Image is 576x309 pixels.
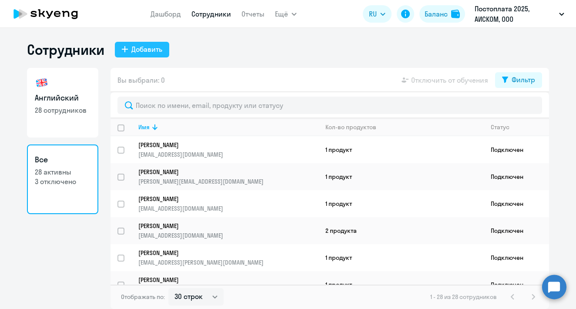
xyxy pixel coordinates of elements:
h1: Сотрудники [27,41,104,58]
a: [PERSON_NAME][EMAIL_ADDRESS][PERSON_NAME][DOMAIN_NAME] [138,249,318,266]
p: [EMAIL_ADDRESS][DOMAIN_NAME] [138,205,318,212]
p: [PERSON_NAME] [138,276,306,284]
p: 28 сотрудников [35,105,90,115]
input: Поиск по имени, email, продукту или статусу [117,97,542,114]
td: Подключен [484,136,549,163]
td: Подключен [484,163,549,190]
button: Добавить [115,42,169,57]
img: balance [451,10,460,18]
div: Статус [491,123,509,131]
div: Имя [138,123,150,131]
p: Постоплата 2025, АИСКОМ, ООО [475,3,556,24]
a: [PERSON_NAME][PERSON_NAME][EMAIL_ADDRESS][DOMAIN_NAME] [138,168,318,185]
div: Имя [138,123,318,131]
p: 28 активны [35,167,90,177]
td: 1 продукт [318,163,484,190]
a: [PERSON_NAME][EMAIL_ADDRESS][DOMAIN_NAME] [138,222,318,239]
p: [EMAIL_ADDRESS][PERSON_NAME][DOMAIN_NAME] [138,259,318,266]
div: Баланс [425,9,448,19]
td: Подключен [484,190,549,217]
a: Дашборд [151,10,181,18]
div: Статус [491,123,549,131]
span: RU [369,9,377,19]
p: [PERSON_NAME] [138,249,306,257]
p: [EMAIL_ADDRESS][DOMAIN_NAME] [138,232,318,239]
td: 2 продукта [318,217,484,244]
p: [PERSON_NAME] [138,195,306,203]
button: Ещё [275,5,297,23]
div: Добавить [131,44,162,54]
span: Вы выбрали: 0 [117,75,165,85]
span: 1 - 28 из 28 сотрудников [430,293,497,301]
button: Балансbalance [419,5,465,23]
a: Все28 активны3 отключено [27,144,98,214]
p: 3 отключено [35,177,90,186]
img: english [35,76,49,90]
td: 1 продукт [318,136,484,163]
h3: Английский [35,92,90,104]
button: Фильтр [495,72,542,88]
span: Отображать по: [121,293,165,301]
h3: Все [35,154,90,165]
td: Подключен [484,217,549,244]
a: Сотрудники [191,10,231,18]
td: 1 продукт [318,244,484,271]
div: Кол-во продуктов [325,123,376,131]
a: [PERSON_NAME][EMAIL_ADDRESS][DOMAIN_NAME] [138,195,318,212]
p: [PERSON_NAME] [138,222,306,230]
p: [PERSON_NAME] [138,141,306,149]
td: Подключен [484,244,549,271]
p: [PERSON_NAME] [138,168,306,176]
p: [PERSON_NAME][EMAIL_ADDRESS][DOMAIN_NAME] [138,178,318,185]
td: Подключен [484,271,549,298]
a: Английский28 сотрудников [27,68,98,138]
button: Постоплата 2025, АИСКОМ, ООО [470,3,569,24]
div: Фильтр [512,74,535,85]
div: Кол-во продуктов [325,123,483,131]
a: [PERSON_NAME][PERSON_NAME][EMAIL_ADDRESS][DOMAIN_NAME] [138,276,318,293]
a: Отчеты [241,10,265,18]
td: 1 продукт [318,190,484,217]
span: Ещё [275,9,288,19]
td: 1 продукт [318,271,484,298]
p: [EMAIL_ADDRESS][DOMAIN_NAME] [138,151,318,158]
button: RU [363,5,392,23]
a: [PERSON_NAME][EMAIL_ADDRESS][DOMAIN_NAME] [138,141,318,158]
